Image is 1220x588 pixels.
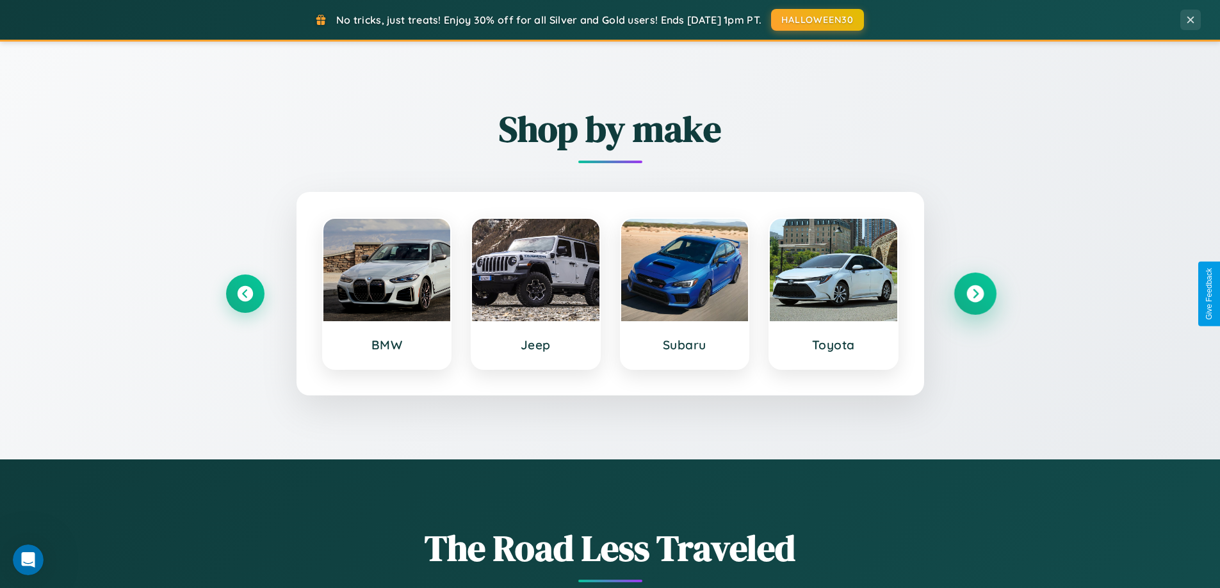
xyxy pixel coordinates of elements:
span: No tricks, just treats! Enjoy 30% off for all Silver and Gold users! Ends [DATE] 1pm PT. [336,13,761,26]
h3: BMW [336,337,438,353]
h3: Jeep [485,337,587,353]
button: HALLOWEEN30 [771,9,864,31]
h2: Shop by make [226,104,995,154]
h3: Toyota [783,337,884,353]
h1: The Road Less Traveled [226,523,995,573]
iframe: Intercom live chat [13,544,44,575]
h3: Subaru [634,337,736,353]
div: Give Feedback [1205,268,1214,320]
